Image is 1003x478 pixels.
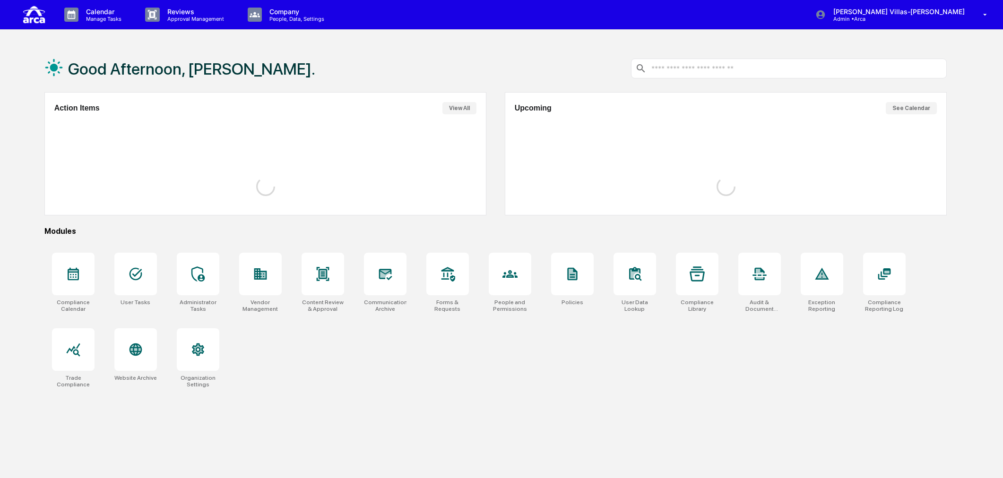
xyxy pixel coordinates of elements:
div: Trade Compliance [52,375,95,388]
p: Reviews [160,8,229,16]
h1: Good Afternoon, [PERSON_NAME]. [68,60,315,78]
div: Website Archive [114,375,157,381]
h2: Upcoming [515,104,552,112]
img: logo [23,4,45,25]
div: Modules [44,227,947,236]
div: Exception Reporting [801,299,843,312]
div: Compliance Calendar [52,299,95,312]
button: View All [442,102,476,114]
p: People, Data, Settings [262,16,329,22]
div: Policies [562,299,583,306]
p: Admin • Arca [826,16,914,22]
div: Administrator Tasks [177,299,219,312]
div: Compliance Reporting Log [863,299,906,312]
div: People and Permissions [489,299,531,312]
div: Audit & Document Logs [738,299,781,312]
div: Forms & Requests [426,299,469,312]
p: Company [262,8,329,16]
div: Organization Settings [177,375,219,388]
p: Approval Management [160,16,229,22]
div: Vendor Management [239,299,282,312]
div: Content Review & Approval [302,299,344,312]
button: See Calendar [886,102,937,114]
p: [PERSON_NAME] Villas-[PERSON_NAME] [826,8,969,16]
div: User Tasks [121,299,150,306]
div: User Data Lookup [614,299,656,312]
div: Communications Archive [364,299,406,312]
div: Compliance Library [676,299,718,312]
p: Calendar [78,8,126,16]
p: Manage Tasks [78,16,126,22]
h2: Action Items [54,104,100,112]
